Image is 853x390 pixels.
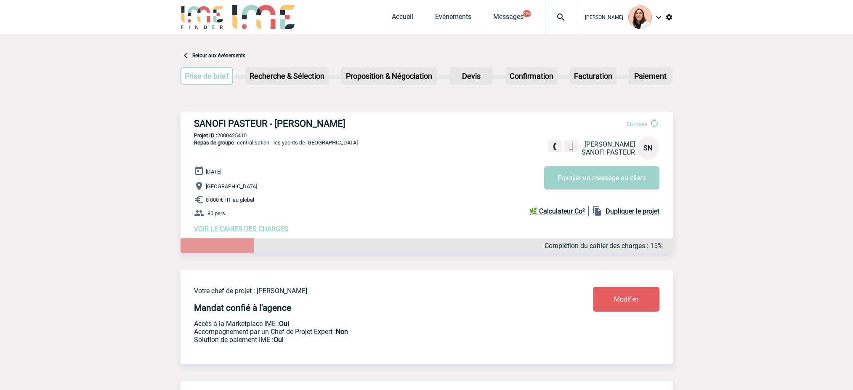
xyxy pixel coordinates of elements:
p: Proposition & Négociation [342,68,436,84]
a: Messages [493,13,523,24]
b: Non [336,328,348,336]
span: SANOFI PASTEUR [582,148,635,156]
span: [PERSON_NAME] [585,14,623,20]
h3: SANOFI PASTEUR - [PERSON_NAME] [194,118,446,129]
img: portable.png [567,143,575,150]
b: Oui [274,336,284,344]
p: Conformité aux process achat client, Prise en charge de la facturation, Mutualisation de plusieur... [194,336,543,344]
p: Confirmation [506,68,557,84]
span: [GEOGRAPHIC_DATA] [206,183,257,190]
span: Modifier [614,295,638,303]
span: 80 pers. [207,210,226,216]
h4: Mandat confié à l'agence [194,303,291,313]
span: En cours [627,121,648,127]
b: 🌿 Calculateur Co² [529,207,585,215]
span: - centralisation - les yachts de [GEOGRAPHIC_DATA] [194,139,358,146]
p: Accès à la Marketplace IME : [194,320,543,328]
p: Votre chef de projet : [PERSON_NAME] [194,287,543,295]
p: 2000425410 [181,132,673,139]
p: Paiement [630,68,672,84]
p: Prestation payante [194,328,543,336]
p: Prise de brief [181,68,233,84]
b: Oui [279,320,289,328]
a: VOIR LE CAHIER DES CHARGES [194,225,288,233]
p: Facturation [571,68,616,84]
p: Recherche & Sélection [246,68,328,84]
span: 8 000 € HT au global [206,197,254,203]
span: SN [643,144,652,152]
p: Devis [450,68,492,84]
span: [PERSON_NAME] [585,140,635,148]
b: Dupliquer le projet [606,207,659,215]
img: file_copy-black-24dp.png [592,206,602,216]
span: [DATE] [206,168,221,175]
span: Repas de groupe [194,139,234,146]
b: Projet ID : [194,132,217,139]
a: Retour aux événements [192,53,245,59]
a: 🌿 Calculateur Co² [529,206,589,216]
img: IME-Finder [181,5,224,29]
img: 129834-0.png [628,5,652,29]
img: fixe.png [551,143,559,150]
a: Accueil [392,13,413,24]
button: 99+ [523,10,531,17]
button: Envoyer un message au client [544,166,659,190]
a: Evénements [435,13,471,24]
